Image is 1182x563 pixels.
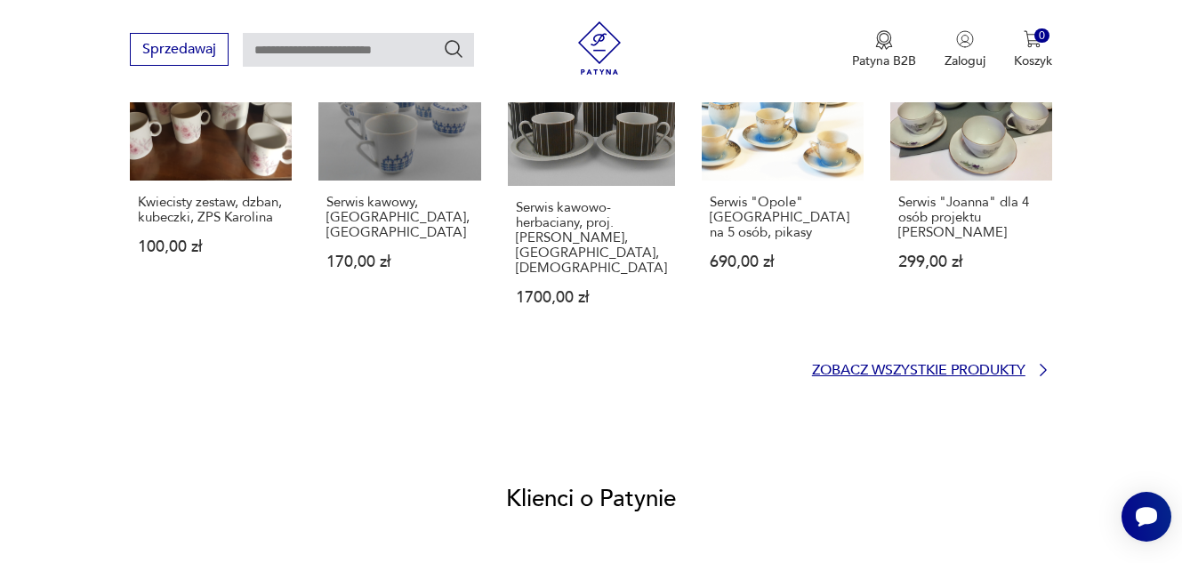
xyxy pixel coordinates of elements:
p: 170,00 zł [326,254,472,269]
img: Patyna - sklep z meblami i dekoracjami vintage [573,21,626,75]
button: 0Koszyk [1014,30,1052,69]
p: Kwiecisty zestaw, dzban, kubeczki, ZPS Karolina [138,195,284,225]
button: Szukaj [443,38,464,60]
a: Serwis kawowy, Kahla, NiemcySerwis kawowy, [GEOGRAPHIC_DATA], [GEOGRAPHIC_DATA]170,00 zł [318,19,480,340]
p: Patyna B2B [852,52,916,69]
p: 100,00 zł [138,239,284,254]
a: Ikona medaluPatyna B2B [852,30,916,69]
p: Serwis kawowy, [GEOGRAPHIC_DATA], [GEOGRAPHIC_DATA] [326,195,472,240]
h2: Klienci o Patynie [506,484,676,514]
img: Ikona koszyka [1024,30,1041,48]
a: Kwiecisty zestaw, dzban, kubeczki, ZPS KarolinaKwiecisty zestaw, dzban, kubeczki, ZPS Karolina100... [130,19,292,340]
a: KlasykSerwis "Opole" Tułowice na 5 osób, pikasySerwis "Opole" [GEOGRAPHIC_DATA] na 5 osób, pikasy... [702,19,864,340]
div: 0 [1034,28,1049,44]
p: 690,00 zł [710,254,856,269]
a: Serwis kawowo-herbaciany, proj. prof. Heinrich Löffelhardt, Arzberg, NiemcySerwis kawowo-herbacia... [508,19,675,340]
p: Serwis "Opole" [GEOGRAPHIC_DATA] na 5 osób, pikasy [710,195,856,240]
a: Zobacz wszystkie produkty [812,361,1052,379]
p: 1700,00 zł [516,290,667,305]
img: Ikonka użytkownika [956,30,974,48]
p: Zaloguj [945,52,985,69]
button: Sprzedawaj [130,33,229,66]
iframe: Smartsupp widget button [1122,492,1171,542]
button: Zaloguj [945,30,985,69]
p: 299,00 zł [898,254,1044,269]
a: KlasykSerwis "Joanna" dla 4 osób projektu Wincentego PotackiegoSerwis "Joanna" dla 4 osób projekt... [890,19,1052,340]
p: Serwis "Joanna" dla 4 osób projektu [PERSON_NAME] [898,195,1044,240]
p: Koszyk [1014,52,1052,69]
p: Zobacz wszystkie produkty [812,365,1025,376]
a: Sprzedawaj [130,44,229,57]
button: Patyna B2B [852,30,916,69]
p: Serwis kawowo-herbaciany, proj. [PERSON_NAME], [GEOGRAPHIC_DATA], [DEMOGRAPHIC_DATA] [516,200,667,276]
img: Ikona medalu [875,30,893,50]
